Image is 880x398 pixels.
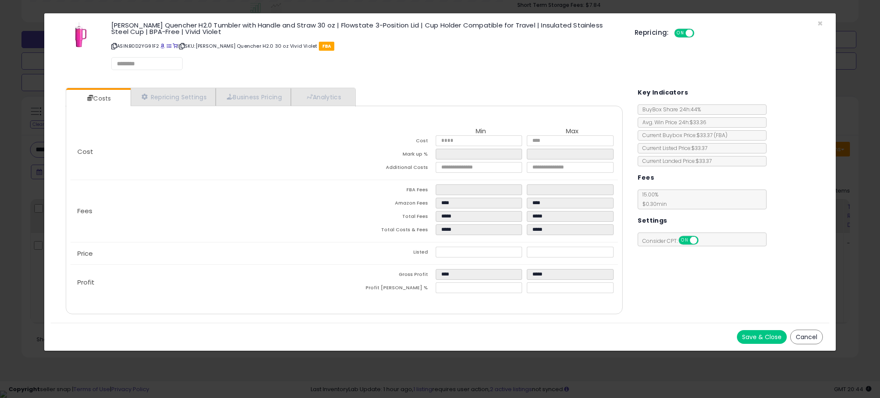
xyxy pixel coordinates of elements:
[638,106,701,113] span: BuyBox Share 24h: 44%
[638,172,654,183] h5: Fees
[638,132,727,139] span: Current Buybox Price:
[111,22,622,35] h3: [PERSON_NAME] Quencher H2.0 Tumbler with Handle and Straw 30 oz | Flowstate 3-Position Lid | Cup ...
[344,282,435,296] td: Profit [PERSON_NAME] %
[527,128,618,135] th: Max
[344,149,435,162] td: Mark up %
[344,184,435,198] td: FBA Fees
[160,43,165,49] a: BuyBox page
[344,162,435,175] td: Additional Costs
[635,29,669,36] h5: Repricing:
[167,43,171,49] a: All offer listings
[344,224,435,238] td: Total Costs & Fees
[111,39,622,53] p: ASIN: B0D2YG91F2 | SKU: [PERSON_NAME] Quencher H2.0 30 oz Vivid Violet
[319,42,335,51] span: FBA
[344,247,435,260] td: Listed
[638,119,706,126] span: Avg. Win Price 24h: $33.36
[697,132,727,139] span: $33.37
[693,30,706,37] span: OFF
[70,208,344,214] p: Fees
[70,279,344,286] p: Profit
[70,148,344,155] p: Cost
[675,30,686,37] span: ON
[790,330,823,344] button: Cancel
[737,330,787,344] button: Save & Close
[344,211,435,224] td: Total Fees
[436,128,527,135] th: Min
[75,22,87,48] img: 31vAxsU6c5L._SL60_.jpg
[638,237,710,245] span: Consider CPT:
[173,43,177,49] a: Your listing only
[714,132,727,139] span: ( FBA )
[291,88,354,106] a: Analytics
[344,198,435,211] td: Amazon Fees
[638,191,667,208] span: 15.00 %
[817,17,823,30] span: ×
[638,157,712,165] span: Current Landed Price: $33.37
[638,87,688,98] h5: Key Indicators
[638,215,667,226] h5: Settings
[679,237,690,244] span: ON
[638,144,707,152] span: Current Listed Price: $33.37
[216,88,291,106] a: Business Pricing
[344,269,435,282] td: Gross Profit
[697,237,711,244] span: OFF
[70,250,344,257] p: Price
[638,200,667,208] span: $0.30 min
[131,88,216,106] a: Repricing Settings
[344,135,435,149] td: Cost
[66,90,130,107] a: Costs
